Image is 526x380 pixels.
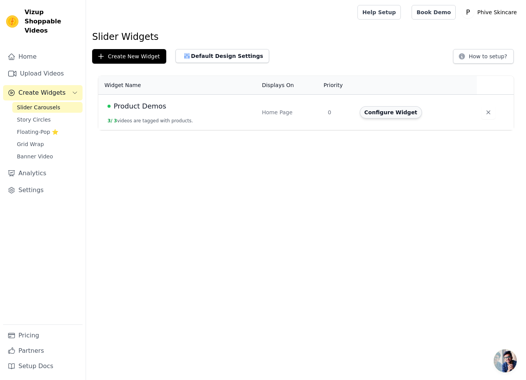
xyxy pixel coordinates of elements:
a: Pricing [3,328,83,343]
button: Delete widget [481,105,495,119]
button: Create New Widget [92,49,166,64]
a: How to setup? [453,54,514,62]
button: 3/ 3videos are tagged with products. [108,118,193,124]
a: Open chat [494,349,517,372]
span: Grid Wrap [17,140,44,148]
span: Floating-Pop ⭐ [17,128,58,136]
th: Priority [323,76,355,95]
span: Create Widgets [18,88,66,97]
a: Help Setup [357,5,401,20]
button: Create Widgets [3,85,83,100]
span: Banner Video [17,153,53,160]
p: Phive Skincare [474,5,520,19]
a: Banner Video [12,151,83,162]
span: 3 / [108,118,112,123]
text: P [466,8,470,16]
button: Configure Widget [360,106,422,118]
a: Settings [3,183,83,198]
a: Slider Carousels [12,102,83,113]
a: Upload Videos [3,66,83,81]
div: Home Page [262,109,319,116]
th: Displays On [257,76,323,95]
td: 0 [323,95,355,130]
span: Slider Carousels [17,104,60,111]
span: Live Published [108,105,111,108]
a: Story Circles [12,114,83,125]
a: Book Demo [412,5,456,20]
a: Home [3,49,83,64]
a: Floating-Pop ⭐ [12,127,83,137]
th: Widget Name [98,76,257,95]
h1: Slider Widgets [92,31,520,43]
img: Vizup [6,15,18,28]
span: Product Demos [114,101,166,112]
a: Setup Docs [3,359,83,374]
span: Story Circles [17,116,51,123]
a: Analytics [3,166,83,181]
span: Vizup Shoppable Videos [25,8,79,35]
button: P Phive Skincare [462,5,520,19]
a: Grid Wrap [12,139,83,150]
a: Partners [3,343,83,359]
span: 3 [114,118,117,123]
button: How to setup? [453,49,514,64]
button: Default Design Settings [175,49,269,63]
